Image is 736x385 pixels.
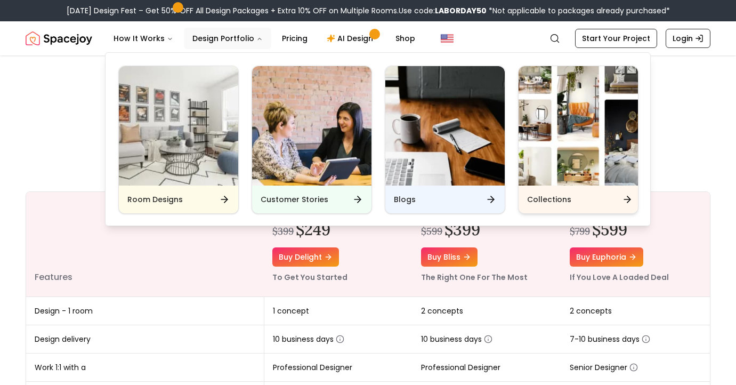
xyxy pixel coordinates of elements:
div: [DATE] Design Fest – Get 50% OFF All Design Packages + Extra 10% OFF on Multiple Rooms. [67,5,670,16]
a: Buy delight [272,247,339,267]
div: Design Portfolio [106,53,651,227]
small: If You Love A Loaded Deal [570,272,669,283]
img: Spacejoy Logo [26,28,92,49]
h2: $599 [592,220,627,239]
a: Pricing [273,28,316,49]
span: Senior Designer [570,362,638,373]
div: $399 [272,224,294,239]
h6: Room Designs [127,194,183,205]
img: Collections [519,66,638,186]
a: BlogsBlogs [385,66,505,214]
span: 10 business days [273,334,344,344]
a: Spacejoy [26,28,92,49]
a: CollectionsCollections [518,66,638,214]
h2: $249 [296,220,330,239]
span: 2 concepts [421,306,463,316]
button: Design Portfolio [184,28,271,49]
td: Work 1:1 with a [26,354,264,382]
b: LABORDAY50 [435,5,487,16]
span: 1 concept [273,306,309,316]
a: Customer StoriesCustomer Stories [252,66,372,214]
a: Room DesignsRoom Designs [118,66,239,214]
span: 2 concepts [570,306,612,316]
span: *Not applicable to packages already purchased* [487,5,670,16]
a: Buy bliss [421,247,478,267]
small: To Get You Started [272,272,347,283]
div: $799 [570,224,590,239]
span: Use code: [399,5,487,16]
nav: Global [26,21,710,55]
h6: Customer Stories [261,194,328,205]
img: Blogs [385,66,505,186]
td: Design - 1 room [26,297,264,325]
span: Professional Designer [273,362,352,373]
small: The Right One For The Most [421,272,528,283]
div: $599 [421,224,442,239]
img: United States [441,32,454,45]
a: Start Your Project [575,29,657,48]
h6: Collections [527,194,571,205]
a: Shop [387,28,424,49]
a: Buy euphoria [570,247,643,267]
th: Features [26,192,264,297]
td: Design delivery [26,325,264,354]
h6: Blogs [394,194,416,205]
h2: $399 [444,220,480,239]
nav: Main [105,28,424,49]
button: How It Works [105,28,182,49]
span: Professional Designer [421,362,500,373]
span: 7-10 business days [570,334,650,344]
img: Room Designs [119,66,238,186]
img: Customer Stories [252,66,371,186]
a: Login [666,29,710,48]
a: AI Design [318,28,385,49]
span: 10 business days [421,334,492,344]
